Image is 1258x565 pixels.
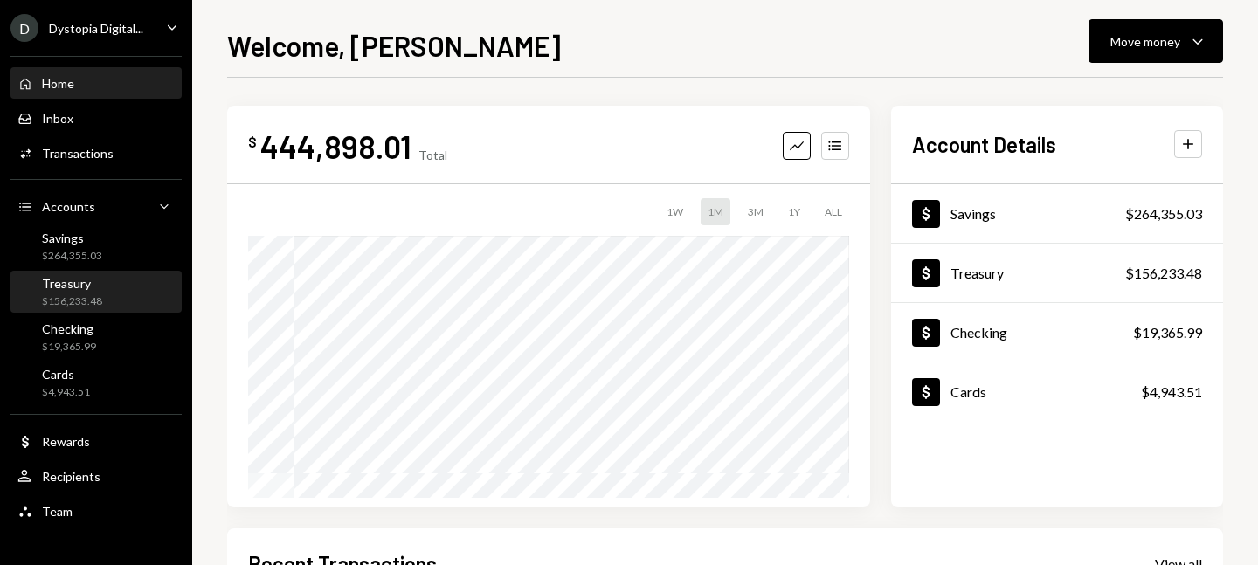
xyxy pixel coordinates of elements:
[10,316,182,358] a: Checking$19,365.99
[10,225,182,267] a: Savings$264,355.03
[891,184,1223,243] a: Savings$264,355.03
[49,21,143,36] div: Dystopia Digital...
[418,148,447,162] div: Total
[891,362,1223,421] a: Cards$4,943.51
[42,367,90,382] div: Cards
[10,271,182,313] a: Treasury$156,233.48
[10,362,182,403] a: Cards$4,943.51
[42,199,95,214] div: Accounts
[1125,203,1202,224] div: $264,355.03
[42,321,96,336] div: Checking
[260,127,411,166] div: 444,898.01
[10,137,182,169] a: Transactions
[10,67,182,99] a: Home
[10,190,182,222] a: Accounts
[42,146,114,161] div: Transactions
[10,460,182,492] a: Recipients
[741,198,771,225] div: 3M
[42,231,102,245] div: Savings
[781,198,807,225] div: 1Y
[42,249,102,264] div: $264,355.03
[950,265,1004,281] div: Treasury
[42,385,90,400] div: $4,943.51
[42,469,100,484] div: Recipients
[248,134,257,151] div: $
[950,324,1007,341] div: Checking
[891,244,1223,302] a: Treasury$156,233.48
[42,76,74,91] div: Home
[1125,263,1202,284] div: $156,233.48
[701,198,730,225] div: 1M
[1110,32,1180,51] div: Move money
[42,504,73,519] div: Team
[227,28,561,63] h1: Welcome, [PERSON_NAME]
[42,276,102,291] div: Treasury
[10,495,182,527] a: Team
[1133,322,1202,343] div: $19,365.99
[10,102,182,134] a: Inbox
[42,340,96,355] div: $19,365.99
[660,198,690,225] div: 1W
[1089,19,1223,63] button: Move money
[1141,382,1202,403] div: $4,943.51
[891,303,1223,362] a: Checking$19,365.99
[818,198,849,225] div: ALL
[42,111,73,126] div: Inbox
[42,294,102,309] div: $156,233.48
[10,425,182,457] a: Rewards
[10,14,38,42] div: D
[950,205,996,222] div: Savings
[912,130,1056,159] h2: Account Details
[950,383,986,400] div: Cards
[42,434,90,449] div: Rewards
